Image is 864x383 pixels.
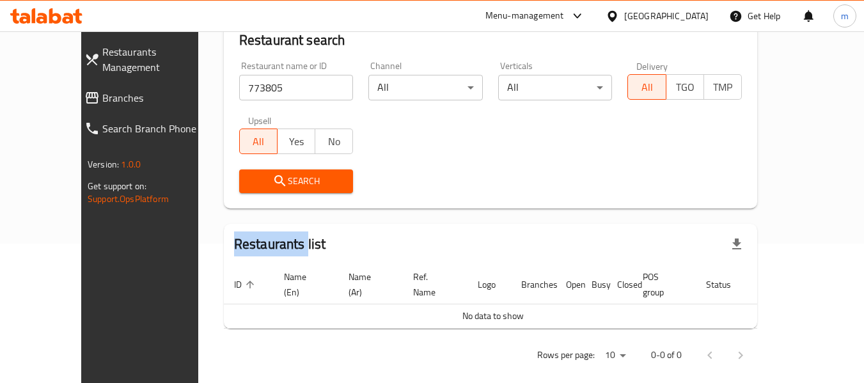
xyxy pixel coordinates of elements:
span: Ref. Name [413,269,452,300]
p: 0-0 of 0 [651,347,682,363]
a: Search Branch Phone [74,113,226,144]
span: Version: [88,156,119,173]
div: Export file [721,229,752,260]
button: All [239,129,278,154]
span: No data to show [462,308,524,324]
th: Closed [607,265,632,304]
div: Menu-management [485,8,564,24]
span: Get support on: [88,178,146,194]
p: Rows per page: [537,347,595,363]
span: ID [234,277,258,292]
span: All [245,132,272,151]
h2: Restaurants list [234,235,326,254]
a: Restaurants Management [74,36,226,82]
span: Yes [283,132,310,151]
input: Search for restaurant name or ID.. [239,75,354,100]
span: Name (Ar) [349,269,388,300]
span: Restaurants Management [102,44,216,75]
label: Upsell [248,116,272,125]
button: No [315,129,353,154]
div: [GEOGRAPHIC_DATA] [624,9,709,23]
th: Branches [511,265,556,304]
span: No [320,132,348,151]
button: TGO [666,74,704,100]
span: All [633,78,661,97]
span: TMP [709,78,737,97]
span: Search [249,173,343,189]
div: All [498,75,613,100]
button: TMP [703,74,742,100]
a: Branches [74,82,226,113]
h2: Restaurant search [239,31,742,50]
th: Open [556,265,581,304]
span: Search Branch Phone [102,121,216,136]
span: TGO [672,78,699,97]
span: Branches [102,90,216,106]
button: Search [239,169,354,193]
div: Rows per page: [600,346,631,365]
div: All [368,75,483,100]
button: All [627,74,666,100]
label: Delivery [636,61,668,70]
span: Name (En) [284,269,323,300]
table: enhanced table [224,265,807,329]
button: Yes [277,129,315,154]
a: Support.OpsPlatform [88,191,169,207]
th: Busy [581,265,607,304]
span: m [841,9,849,23]
span: Status [706,277,748,292]
span: POS group [643,269,680,300]
span: 1.0.0 [121,156,141,173]
th: Logo [467,265,511,304]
